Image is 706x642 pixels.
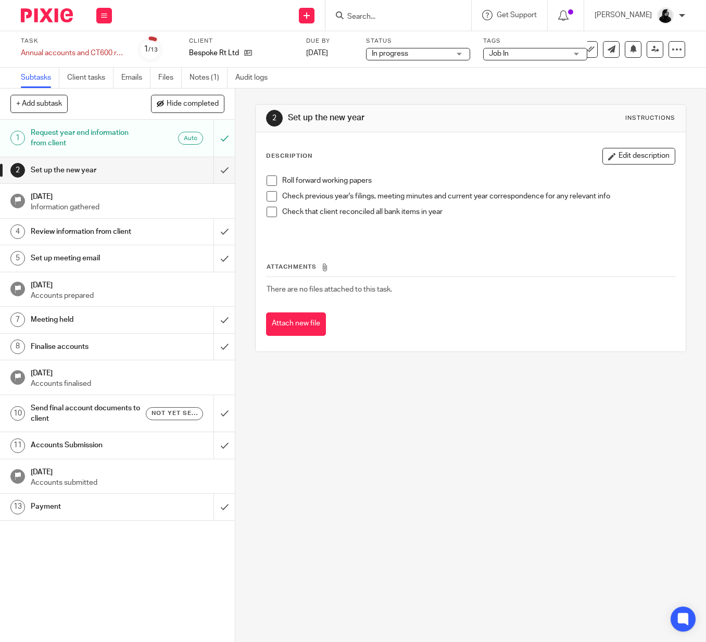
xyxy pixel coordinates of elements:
[288,112,493,123] h1: Set up the new year
[282,175,675,186] p: Roll forward working papers
[189,48,239,58] p: Bespoke Rt Ltd
[483,37,587,45] label: Tags
[31,189,224,202] h1: [DATE]
[372,50,408,57] span: In progress
[31,224,146,240] h1: Review information from client
[10,251,25,266] div: 5
[31,278,224,291] h1: [DATE]
[366,37,470,45] label: Status
[282,207,675,217] p: Check that client reconciled all bank items in year
[10,95,68,112] button: + Add subtask
[497,11,537,19] span: Get Support
[167,100,219,108] span: Hide completed
[10,406,25,421] div: 10
[31,477,224,488] p: Accounts submitted
[31,291,224,301] p: Accounts prepared
[346,12,440,22] input: Search
[10,438,25,453] div: 11
[602,148,675,165] button: Edit description
[151,95,224,112] button: Hide completed
[31,366,224,379] h1: [DATE]
[10,339,25,354] div: 8
[158,68,182,88] a: Files
[31,400,146,427] h1: Send final account documents to client
[31,437,146,453] h1: Accounts Submission
[10,312,25,327] div: 7
[178,132,203,145] div: Auto
[21,68,59,88] a: Subtasks
[31,379,224,389] p: Accounts finalised
[266,312,326,336] button: Attach new file
[31,339,146,355] h1: Finalise accounts
[189,37,293,45] label: Client
[306,37,353,45] label: Due by
[235,68,275,88] a: Audit logs
[267,264,317,270] span: Attachments
[190,68,228,88] a: Notes (1)
[595,10,652,20] p: [PERSON_NAME]
[144,43,158,55] div: 1
[10,500,25,514] div: 13
[21,48,125,58] div: Annual accounts and CT600 return
[266,110,283,127] div: 2
[31,464,224,477] h1: [DATE]
[148,47,158,53] small: /13
[31,162,146,178] h1: Set up the new year
[489,50,509,57] span: Job In
[267,286,392,293] span: There are no files attached to this task.
[657,7,674,24] img: PHOTO-2023-03-20-11-06-28%203.jpg
[10,224,25,239] div: 4
[21,37,125,45] label: Task
[31,250,146,266] h1: Set up meeting email
[10,131,25,145] div: 1
[266,152,312,160] p: Description
[121,68,150,88] a: Emails
[31,125,146,152] h1: Request year end information from client
[31,312,146,328] h1: Meeting held
[282,191,675,202] p: Check previous year's filings, meeting minutes and current year correspondence for any relevant info
[31,499,146,514] h1: Payment
[306,49,328,57] span: [DATE]
[31,202,224,212] p: Information gathered
[67,68,114,88] a: Client tasks
[10,163,25,178] div: 2
[21,8,73,22] img: Pixie
[625,114,675,122] div: Instructions
[152,409,197,418] span: Not yet sent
